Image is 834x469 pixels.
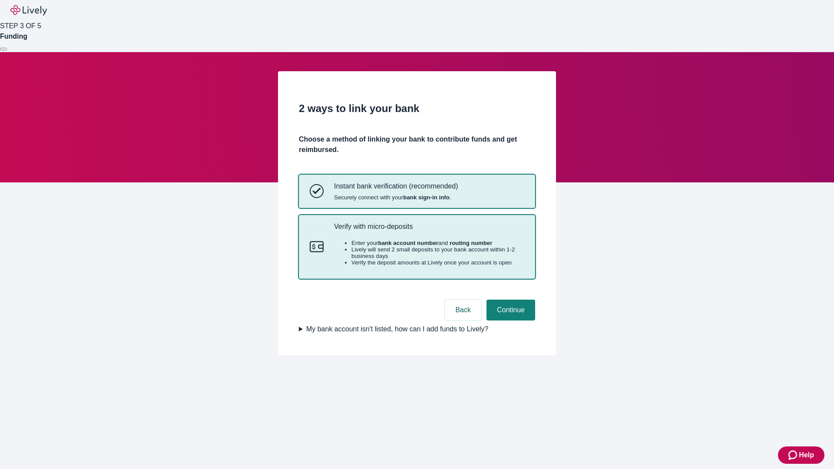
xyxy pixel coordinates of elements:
svg: Instant bank verification [310,184,324,198]
li: Lively will send 2 small deposits to your bank account within 1-2 business days [351,246,524,259]
svg: Micro-deposits [310,240,324,254]
button: Instant bank verificationInstant bank verification (recommended)Securely connect with yourbank si... [299,175,535,207]
h2: 2 ways to link your bank [299,101,535,116]
button: Back [445,300,481,320]
svg: Zendesk support icon [788,450,799,460]
button: Micro-depositsVerify with micro-depositsEnter yourbank account numberand routing numberLively wil... [299,215,535,279]
img: Lively [10,5,47,16]
p: Verify with micro-deposits [334,222,524,231]
strong: bank account number [378,240,439,246]
button: Continue [486,300,535,320]
span: Help [799,450,814,460]
button: Zendesk support iconHelp [778,446,824,464]
summary: My bank account isn't listed, how can I add funds to Lively? [299,324,535,334]
span: Securely connect with your . [334,194,458,201]
strong: bank sign-in info [403,194,450,201]
li: Verify the deposit amounts at Lively once your account is open [351,259,524,266]
strong: routing number [450,240,492,246]
h4: Choose a method of linking your bank to contribute funds and get reimbursed. [299,134,535,155]
li: Enter your and [351,240,524,246]
p: Instant bank verification (recommended) [334,182,458,190]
